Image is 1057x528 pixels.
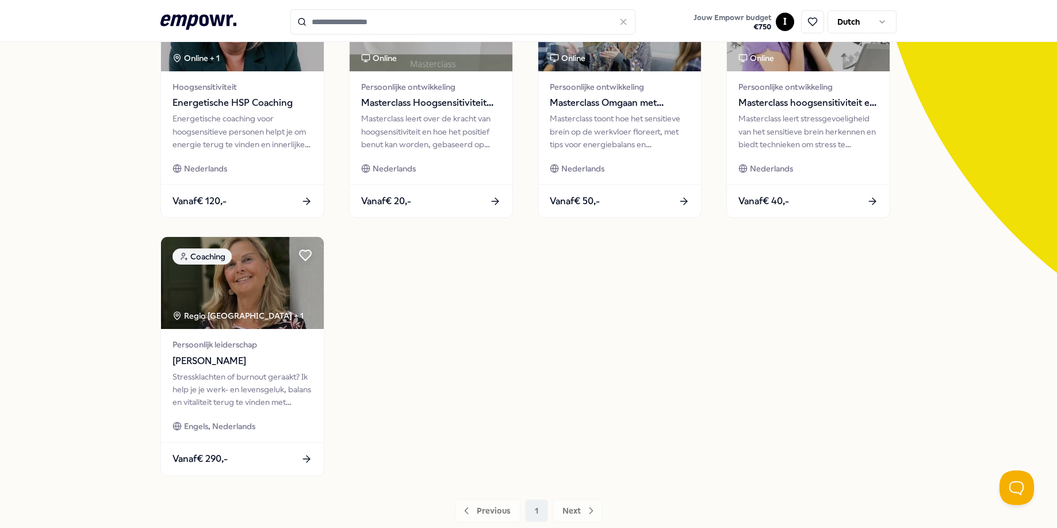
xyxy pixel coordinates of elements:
span: Persoonlijk leiderschap [173,338,312,351]
span: Vanaf € 20,- [361,194,411,209]
span: Hoogsensitiviteit [173,81,312,93]
span: Engels, Nederlands [184,420,255,433]
span: Persoonlijke ontwikkeling [550,81,690,93]
iframe: Help Scout Beacon - Open [999,470,1034,505]
button: Jouw Empowr budget€750 [691,11,773,34]
div: Stressklachten of burnout geraakt? Ik help je je werk- en levensgeluk, balans en vitaliteit terug... [173,370,312,409]
div: Masterclass leert over de kracht van hoogsensitiviteit en hoe het positief benut kan worden, geba... [361,112,501,151]
span: Nederlands [561,162,604,175]
span: Vanaf € 40,- [738,194,789,209]
div: Regio [GEOGRAPHIC_DATA] + 1 [173,309,304,322]
span: Vanaf € 290,- [173,452,228,466]
div: Online [738,52,774,64]
span: Persoonlijke ontwikkeling [361,81,501,93]
span: Nederlands [184,162,227,175]
div: Online + 1 [173,52,220,64]
span: Masterclass Omgaan met hoogsensitiviteit op werk [550,95,690,110]
input: Search for products, categories or subcategories [290,9,635,35]
div: Masterclass leert stressgevoeligheid van het sensitieve brein herkennen en biedt technieken om st... [738,112,878,151]
span: Masterclass hoogsensitiviteit en stress [738,95,878,110]
span: Energetische HSP Coaching [173,95,312,110]
div: Online [550,52,585,64]
span: Masterclass Hoogsensitiviteit een inleiding [361,95,501,110]
div: Online [361,52,397,64]
span: Nederlands [373,162,416,175]
div: Masterclass toont hoe het sensitieve brein op de werkvloer floreert, met tips voor energiebalans ... [550,112,690,151]
a: Jouw Empowr budget€750 [689,10,776,34]
img: package image [161,237,324,329]
span: Vanaf € 120,- [173,194,227,209]
button: I [776,13,794,31]
div: Coaching [173,248,232,265]
span: Jouw Empowr budget [694,13,771,22]
span: Nederlands [750,162,793,175]
span: [PERSON_NAME] [173,354,312,369]
span: € 750 [694,22,771,32]
span: Vanaf € 50,- [550,194,600,209]
a: package imageCoachingRegio [GEOGRAPHIC_DATA] + 1Persoonlijk leiderschap[PERSON_NAME]Stressklachte... [160,236,324,476]
span: Persoonlijke ontwikkeling [738,81,878,93]
div: Energetische coaching voor hoogsensitieve personen helpt je om energie terug te vinden en innerli... [173,112,312,151]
